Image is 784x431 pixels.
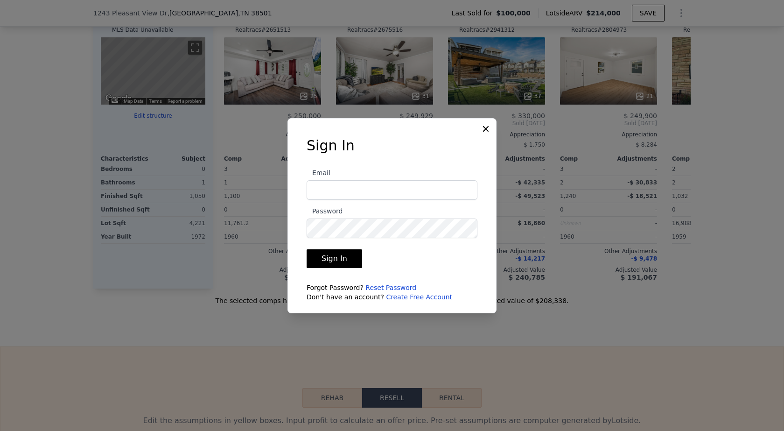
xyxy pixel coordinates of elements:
[307,169,330,177] span: Email
[307,180,477,200] input: Email
[307,249,362,268] button: Sign In
[365,284,416,291] a: Reset Password
[307,283,477,302] div: Forgot Password? Don't have an account?
[307,207,343,215] span: Password
[307,137,477,154] h3: Sign In
[386,293,452,301] a: Create Free Account
[307,219,477,238] input: Password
